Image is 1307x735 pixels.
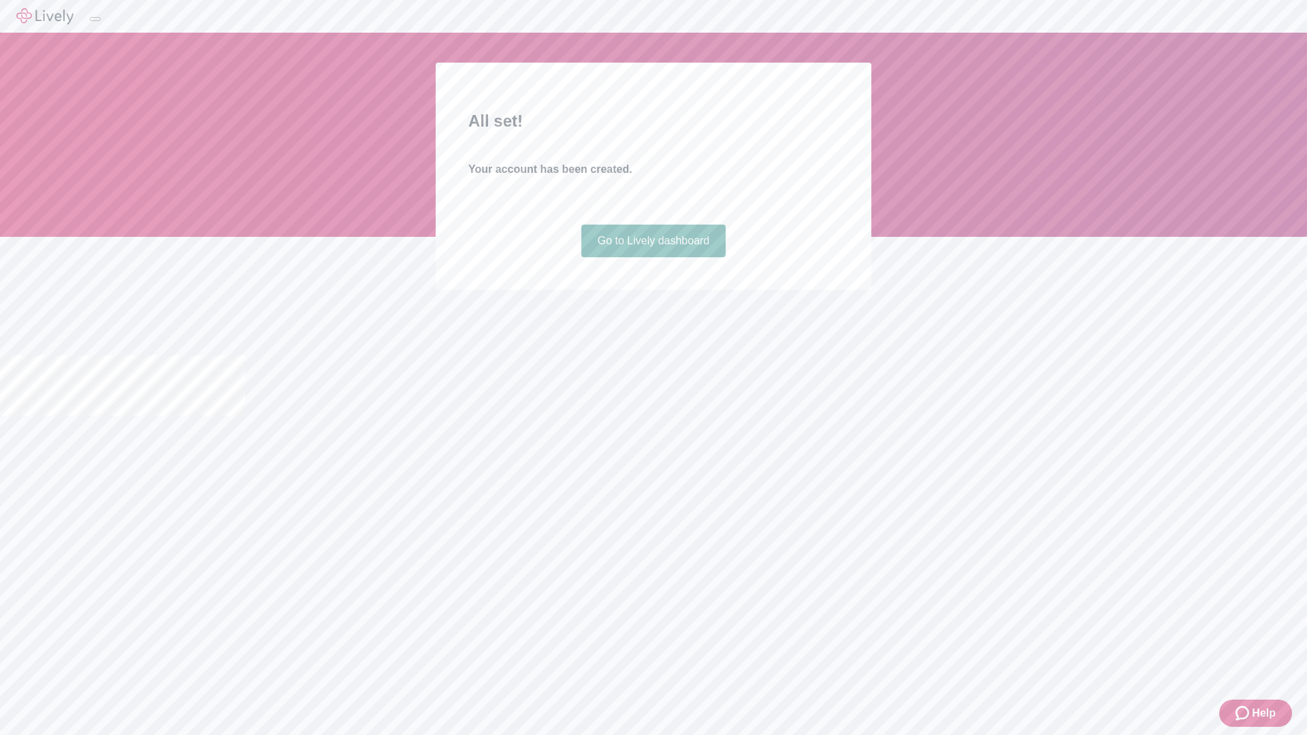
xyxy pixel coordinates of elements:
[90,17,101,21] button: Log out
[1219,700,1292,727] button: Zendesk support iconHelp
[468,109,839,133] h2: All set!
[581,225,726,257] a: Go to Lively dashboard
[16,8,74,24] img: Lively
[1236,705,1252,721] svg: Zendesk support icon
[468,161,839,178] h4: Your account has been created.
[1252,705,1276,721] span: Help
